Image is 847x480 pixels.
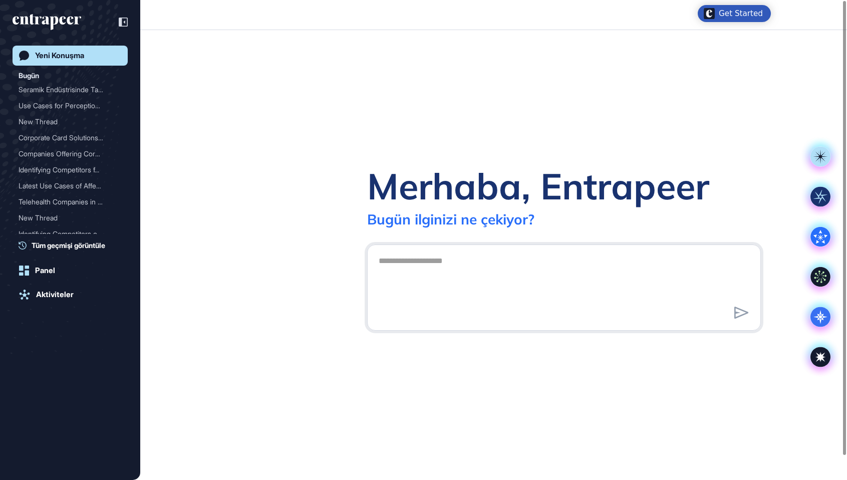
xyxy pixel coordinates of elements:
[19,82,122,98] div: Seramik Endüstrisinde Talep Tahminleme Problemini Çözmek İçin Use Case Örnekleri
[19,146,122,162] div: Companies Offering Corporate Cards for E-Commerce Players
[19,178,114,194] div: Latest Use Cases of Affec...
[19,82,114,98] div: Seramik Endüstrisinde Tal...
[19,130,122,146] div: Corporate Card Solutions for E-Commerce Players in Banking and Finance
[367,210,534,228] div: Bugün ilginizi ne çekiyor?
[35,51,84,60] div: Yeni Konuşma
[19,98,122,114] div: Use Cases for Perception-Based Navigation Systems Utilizing Onboard Sensors and V2X Communication
[719,9,763,19] div: Get Started
[19,178,122,194] div: Latest Use Cases of Affective Computing in the Automotive Industry
[19,162,114,178] div: Identifying Competitors f...
[19,210,114,226] div: New Thread
[13,285,128,305] a: Aktiviteler
[19,226,114,242] div: Identifying Competitors o...
[367,163,709,208] div: Merhaba, Entrapeer
[36,290,74,299] div: Aktiviteler
[698,5,771,22] div: Open Get Started checklist
[19,114,122,130] div: New Thread
[19,146,114,162] div: Companies Offering Corpor...
[19,194,114,210] div: Telehealth Companies in t...
[19,226,122,242] div: Identifying Competitors of Veritus Agent
[19,70,39,82] div: Bugün
[704,8,715,19] img: launcher-image-alternative-text
[19,130,114,146] div: Corporate Card Solutions ...
[35,266,55,275] div: Panel
[13,14,81,30] div: entrapeer-logo
[13,46,128,66] a: Yeni Konuşma
[19,98,114,114] div: Use Cases for Perception-...
[19,194,122,210] div: Telehealth Companies in the US Healthcare Industry
[32,240,105,251] span: Tüm geçmişi görüntüle
[13,261,128,281] a: Panel
[19,210,122,226] div: New Thread
[19,114,114,130] div: New Thread
[19,240,128,251] a: Tüm geçmişi görüntüle
[19,162,122,178] div: Identifying Competitors for Parker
